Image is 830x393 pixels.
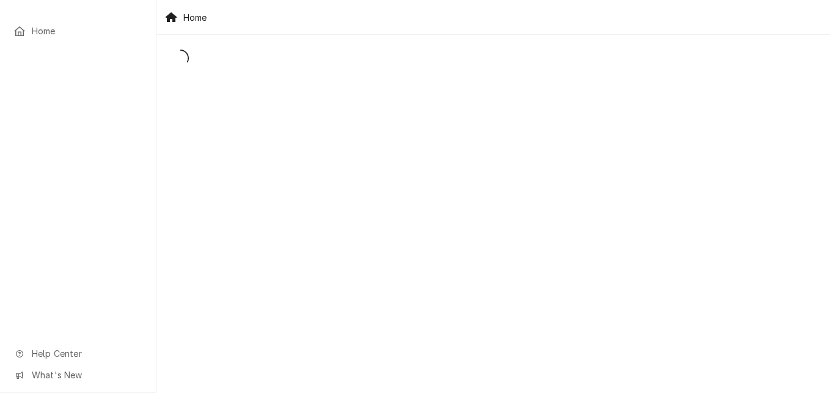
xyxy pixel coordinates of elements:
[7,21,149,41] a: Home
[156,35,830,86] div: Dashboard
[32,24,142,37] span: Home
[172,46,189,72] span: Loading...
[32,369,141,381] span: What's New
[7,365,149,385] a: Go to What's New
[32,347,141,360] span: Help Center
[7,343,149,364] a: Go to Help Center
